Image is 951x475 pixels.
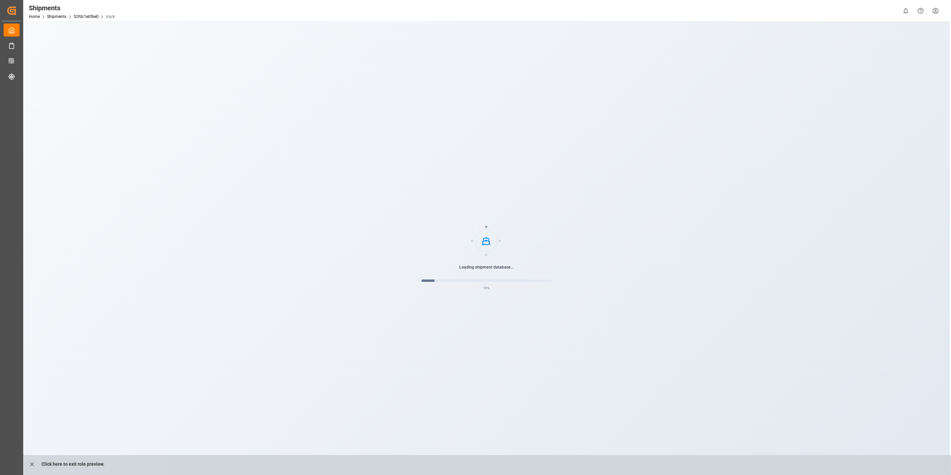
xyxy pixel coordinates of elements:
[29,3,115,13] div: Shipments
[898,3,913,18] button: show 0 new notifications
[25,458,39,470] button: close role preview
[483,285,490,291] span: 10 %
[41,458,104,470] p: Click here to exit role preview.
[47,14,66,19] a: Shipments
[74,14,98,19] a: 52fdc1e0f6e0
[421,264,551,270] p: Loading shipment database...
[29,14,40,19] a: Home
[913,3,928,18] button: Help Center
